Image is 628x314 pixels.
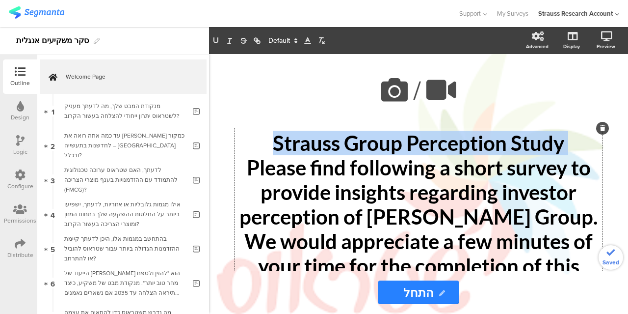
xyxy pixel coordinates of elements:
span: / [413,71,421,110]
div: Design [11,113,29,122]
div: Permissions [4,216,36,225]
span: 1 [52,106,54,116]
span: Welcome Page [66,72,191,82]
p: Please find following a short survey to provide insights regarding investor perception of [PERSON... [237,155,600,229]
div: Logic [13,147,27,156]
div: Outline [10,79,30,87]
div: Display [563,43,580,50]
a: Welcome Page [40,59,207,94]
span: 5 [51,243,55,254]
span: 4 [51,209,55,220]
span: 3 [51,174,55,185]
div: Advanced [526,43,549,50]
div: Preview [597,43,615,50]
input: Start [378,281,459,304]
p: Strauss Group Perception Study [237,131,600,155]
a: 4 אילו מגמות גלובליות או אזוריות, לדעתך, ישפיעו ביותר על החלטות ההשקעה שלך בתחום המזון ומוצרי הצר... [40,197,207,231]
div: הייעוד של שטראוס הוא "להזין ולטפח מחר טוב יותר". מנקודת מבט של משקיע, כיצד תיראה הצלחה עד 2035 אם... [64,268,185,298]
div: בהתחשב במגמות אלו, היכן לדעתך קיימת ההזדמנות הגדולה ביותר עבור שטראוס להוביל או להתרחב? [64,234,185,263]
div: Configure [7,182,33,191]
div: Distribute [7,251,33,259]
p: We would appreciate a few minutes of your time for the completion of this survey. [237,229,600,303]
div: עד כמה אתה רואה את שטראוס כמקור לחדשנות בתעשייה – בישראל ובכלל? [64,131,185,160]
span: 6 [51,278,55,288]
div: מנקודת המבט שלך, מה לדעתך מעניק לשטראוס יתרון ייחודי להצלחה בעשור הקרוב? [64,101,185,121]
a: 1 מנקודת המבט שלך, מה לדעתך מעניק לשטראוס יתרון ייחודי להצלחה בעשור הקרוב? [40,94,207,128]
div: אילו מגמות גלובליות או אזוריות, לדעתך, ישפיעו ביותר על החלטות ההשקעה שלך בתחום המזון ומוצרי הצריכ... [64,200,185,229]
a: 2 עד כמה אתה רואה את [PERSON_NAME] כמקור לחדשנות בתעשייה – [GEOGRAPHIC_DATA] ובכלל? [40,128,207,163]
span: Support [459,9,481,18]
span: Saved [602,258,619,267]
img: segmanta logo [9,6,64,19]
div: לדעתך, האם שטראוס ערוכה טכנולוגית להתמודד עם ההזדמנויות בענף מוצרי הצריכה (FMCG)? [64,165,185,195]
span: 2 [51,140,55,151]
div: Strauss Research Account [538,9,613,18]
a: 6 הייעוד של [PERSON_NAME] הוא "להזין ולטפח מחר טוב יותר". מנקודת מבט של משקיע, כיצד תיראה הצלחה ע... [40,266,207,300]
a: 3 לדעתך, האם שטראוס ערוכה טכנולוגית להתמודד עם ההזדמנויות בענף מוצרי הצריכה (FMCG)? [40,163,207,197]
div: סקר משקיעים אנגלית [16,33,89,49]
a: 5 בהתחשב במגמות אלו, היכן לדעתך קיימת ההזדמנות הגדולה ביותר עבור שטראוס להוביל או להתרחב? [40,231,207,266]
